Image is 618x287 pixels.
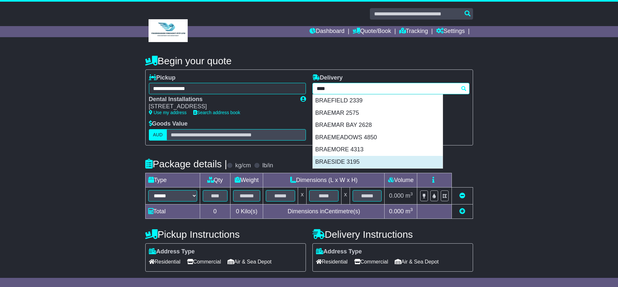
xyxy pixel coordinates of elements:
a: Use my address [149,110,187,115]
a: Settings [436,26,465,37]
td: Total [145,204,200,219]
span: 0.000 [389,208,404,215]
span: Air & Sea Depot [228,257,272,267]
span: m [405,208,413,215]
label: Pickup [149,74,176,82]
h4: Begin your quote [145,55,473,66]
div: BRAEMAR 2575 [313,107,443,119]
a: Add new item [459,208,465,215]
a: Quote/Book [353,26,391,37]
td: Dimensions (L x W x H) [263,173,385,187]
typeahead: Please provide city [312,83,469,94]
div: BRAESIDE 3195 [313,156,443,168]
label: Goods Value [149,120,188,128]
div: BRAEFIELD 2339 [313,95,443,107]
a: Tracking [399,26,428,37]
div: [STREET_ADDRESS] [149,103,294,110]
div: BRAEMEADOWS 4850 [313,131,443,144]
div: BRAEMAR BAY 2628 [313,119,443,131]
div: Dental Installations [149,96,294,103]
a: Dashboard [309,26,344,37]
td: Type [145,173,200,187]
span: m [405,192,413,199]
span: 0 [236,208,239,215]
a: Search address book [193,110,240,115]
td: Weight [230,173,263,187]
td: 0 [200,204,230,219]
div: BRAEMORE 4313 [313,143,443,156]
label: Address Type [316,248,362,255]
td: Dimensions in Centimetre(s) [263,204,385,219]
h4: Delivery Instructions [312,229,473,240]
label: Delivery [312,74,343,82]
span: Commercial [187,257,221,267]
h4: Pickup Instructions [145,229,306,240]
h4: Package details | [145,159,227,169]
span: Residential [316,257,348,267]
td: x [298,187,307,204]
span: Air & Sea Depot [395,257,439,267]
span: 0.000 [389,192,404,199]
span: Residential [149,257,181,267]
label: lb/in [262,162,273,169]
td: Qty [200,173,230,187]
td: Kilo(s) [230,204,263,219]
a: Remove this item [459,192,465,199]
td: Volume [385,173,417,187]
label: kg/cm [235,162,251,169]
td: x [341,187,350,204]
sup: 3 [410,207,413,212]
span: Commercial [354,257,388,267]
label: Address Type [149,248,195,255]
label: AUD [149,129,167,141]
sup: 3 [410,191,413,196]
